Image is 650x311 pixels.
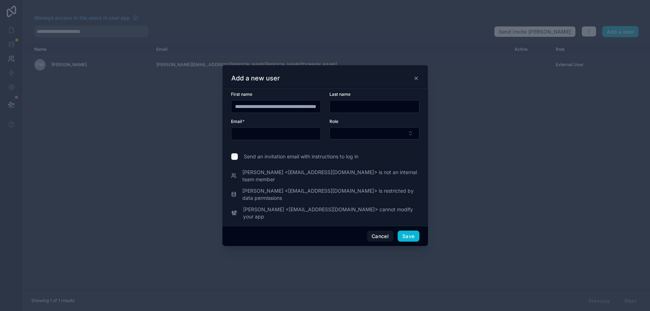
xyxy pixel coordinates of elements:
span: [PERSON_NAME] <[EMAIL_ADDRESS][DOMAIN_NAME]> is not an internal team member [242,169,419,183]
span: First name [231,92,252,97]
button: Cancel [367,231,393,242]
span: Send an invitation email with instructions to log in [244,153,358,160]
span: Role [329,119,338,124]
span: [PERSON_NAME] <[EMAIL_ADDRESS][DOMAIN_NAME]> cannot modify your app [243,206,419,220]
span: Last name [329,92,351,97]
input: Send an invitation email with instructions to log in [231,153,238,160]
span: [PERSON_NAME] <[EMAIL_ADDRESS][DOMAIN_NAME]> is restricted by data permissions [242,187,419,202]
h3: Add a new user [231,74,280,83]
button: Select Button [329,127,419,139]
button: Save [398,231,419,242]
span: Email [231,119,242,124]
